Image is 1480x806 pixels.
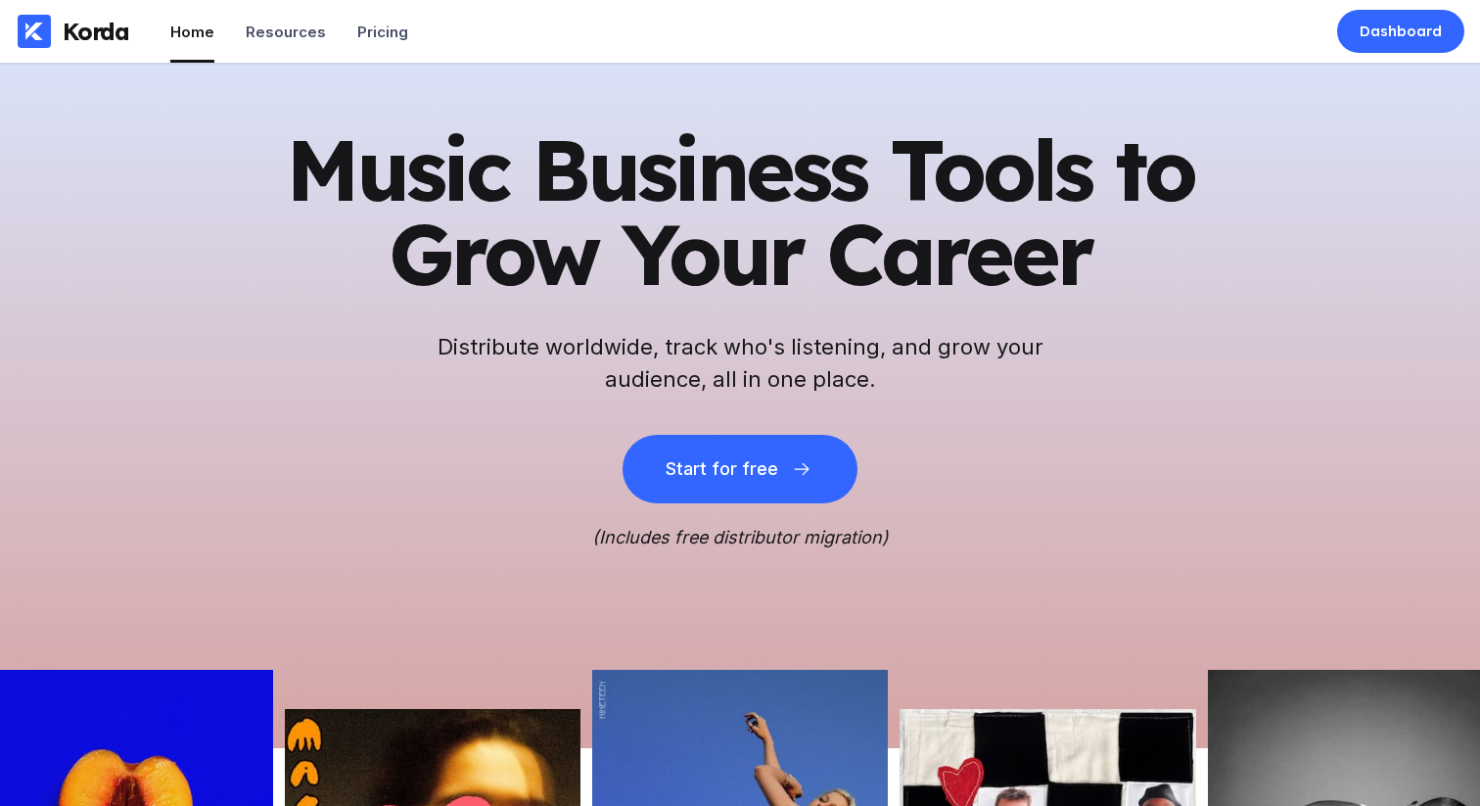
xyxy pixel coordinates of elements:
i: (Includes free distributor migration) [592,527,889,547]
div: Home [170,23,214,41]
button: Start for free [623,435,857,503]
a: Dashboard [1337,10,1464,53]
div: Start for free [666,459,777,479]
div: Dashboard [1360,22,1442,41]
h1: Music Business Tools to Grow Your Career [260,127,1220,296]
div: Korda [63,17,129,46]
div: Pricing [357,23,408,41]
h2: Distribute worldwide, track who's listening, and grow your audience, all in one place. [427,331,1053,396]
div: Resources [246,23,326,41]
